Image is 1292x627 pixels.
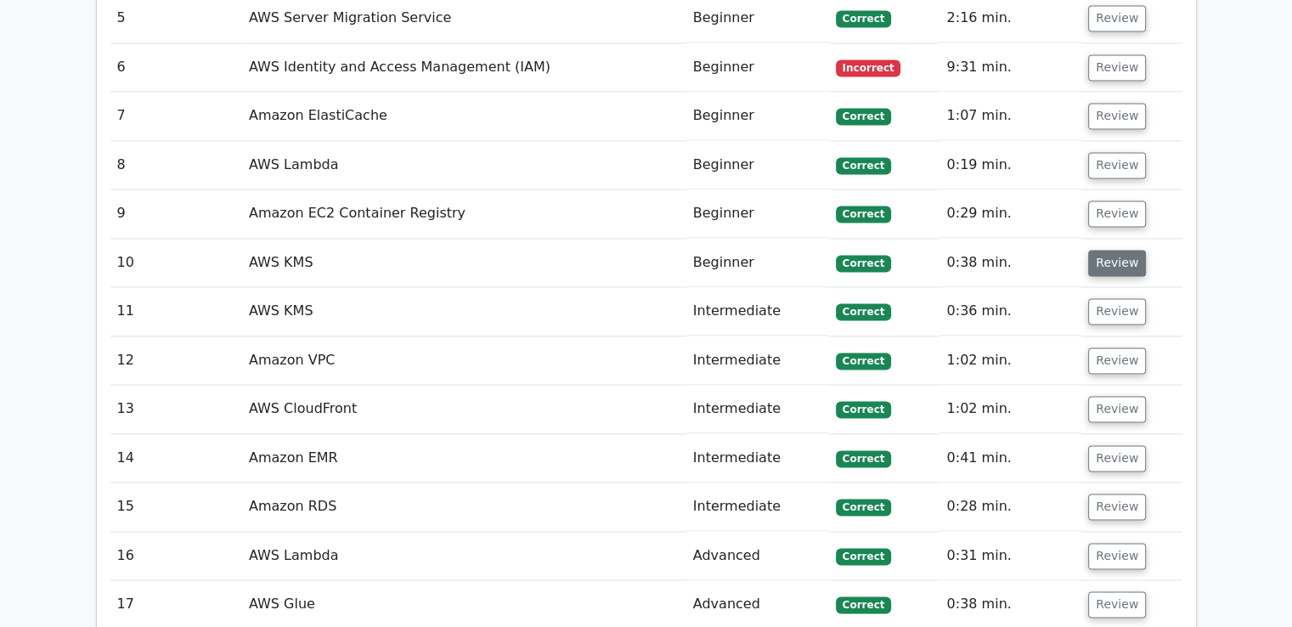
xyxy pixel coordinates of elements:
[939,336,1081,385] td: 1:02 min.
[1088,152,1146,178] button: Review
[242,43,686,92] td: AWS Identity and Access Management (IAM)
[939,189,1081,238] td: 0:29 min.
[242,385,686,433] td: AWS CloudFront
[686,92,829,140] td: Beginner
[836,401,891,418] span: Correct
[110,189,242,238] td: 9
[242,141,686,189] td: AWS Lambda
[836,548,891,565] span: Correct
[242,336,686,385] td: Amazon VPC
[242,239,686,287] td: AWS KMS
[1088,591,1146,618] button: Review
[836,303,891,320] span: Correct
[939,92,1081,140] td: 1:07 min.
[939,43,1081,92] td: 9:31 min.
[836,596,891,613] span: Correct
[110,385,242,433] td: 13
[1088,5,1146,31] button: Review
[686,483,829,531] td: Intermediate
[686,434,829,483] td: Intermediate
[242,434,686,483] td: Amazon EMR
[939,532,1081,580] td: 0:31 min.
[1088,201,1146,227] button: Review
[110,483,242,531] td: 15
[836,157,891,174] span: Correct
[939,385,1081,433] td: 1:02 min.
[1088,103,1146,129] button: Review
[836,353,891,370] span: Correct
[242,189,686,238] td: Amazon EC2 Container Registry
[1088,494,1146,520] button: Review
[110,92,242,140] td: 7
[686,239,829,287] td: Beginner
[939,239,1081,287] td: 0:38 min.
[686,532,829,580] td: Advanced
[939,483,1081,531] td: 0:28 min.
[836,450,891,467] span: Correct
[110,532,242,580] td: 16
[110,336,242,385] td: 12
[939,434,1081,483] td: 0:41 min.
[1088,445,1146,472] button: Review
[836,10,891,27] span: Correct
[836,108,891,125] span: Correct
[686,141,829,189] td: Beginner
[1088,54,1146,81] button: Review
[242,92,686,140] td: Amazon ElastiCache
[836,499,891,516] span: Correct
[110,287,242,336] td: 11
[242,483,686,531] td: Amazon RDS
[939,287,1081,336] td: 0:36 min.
[242,287,686,336] td: AWS KMS
[686,336,829,385] td: Intermediate
[1088,347,1146,374] button: Review
[686,43,829,92] td: Beginner
[1088,298,1146,325] button: Review
[1088,396,1146,422] button: Review
[110,141,242,189] td: 8
[836,255,891,272] span: Correct
[686,385,829,433] td: Intermediate
[1088,250,1146,276] button: Review
[1088,543,1146,569] button: Review
[939,141,1081,189] td: 0:19 min.
[110,43,242,92] td: 6
[836,206,891,223] span: Correct
[110,434,242,483] td: 14
[242,532,686,580] td: AWS Lambda
[836,59,901,76] span: Incorrect
[110,239,242,287] td: 10
[686,189,829,238] td: Beginner
[686,287,829,336] td: Intermediate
